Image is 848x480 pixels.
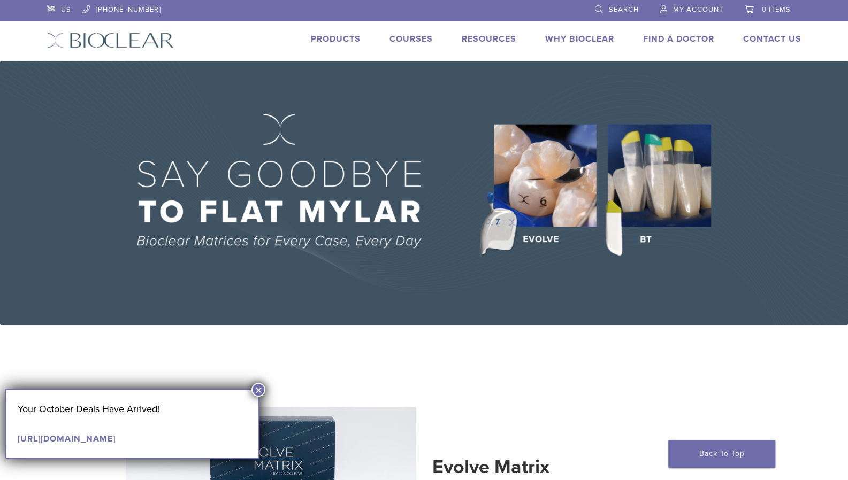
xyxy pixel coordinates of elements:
[762,5,791,14] span: 0 items
[432,454,723,480] h2: Evolve Matrix
[389,34,433,44] a: Courses
[545,34,614,44] a: Why Bioclear
[673,5,723,14] span: My Account
[18,401,248,417] p: Your October Deals Have Arrived!
[251,383,265,397] button: Close
[743,34,801,44] a: Contact Us
[668,440,775,468] a: Back To Top
[643,34,714,44] a: Find A Doctor
[47,33,174,48] img: Bioclear
[462,34,516,44] a: Resources
[18,433,116,444] a: [URL][DOMAIN_NAME]
[311,34,361,44] a: Products
[609,5,639,14] span: Search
